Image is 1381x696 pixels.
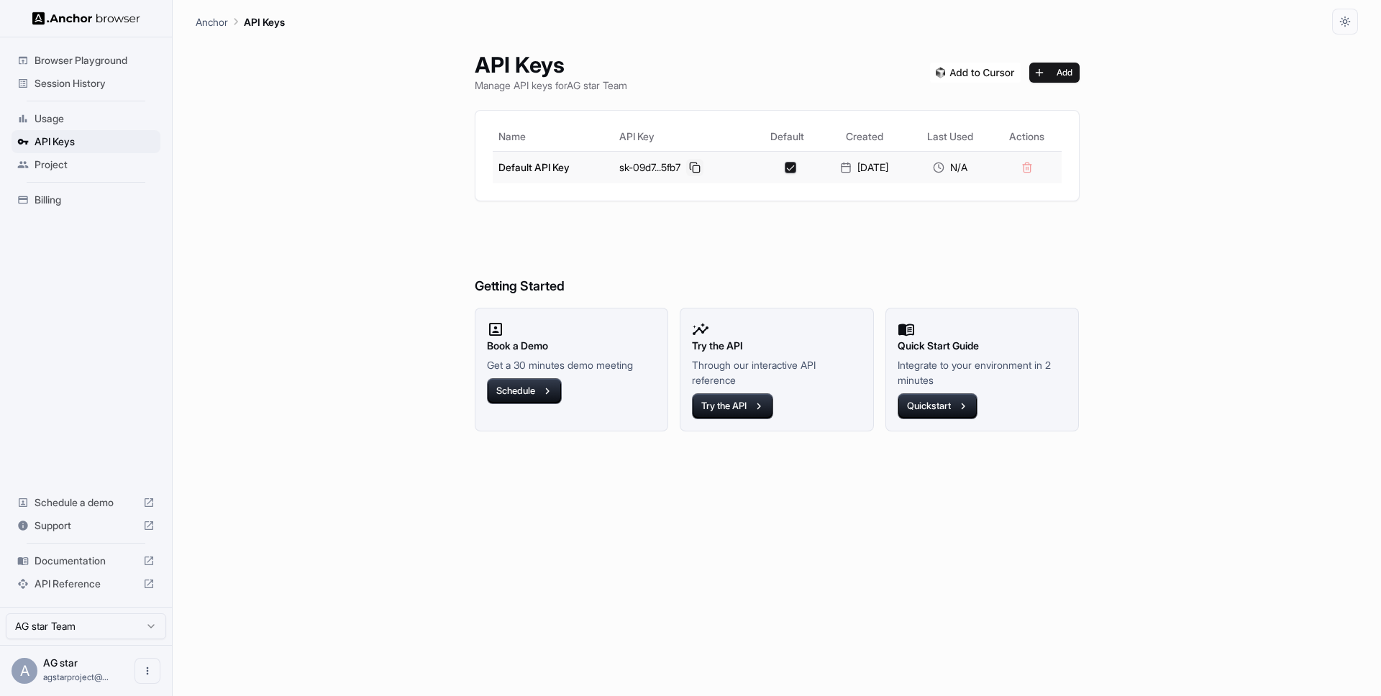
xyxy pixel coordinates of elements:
div: Documentation [12,549,160,572]
h6: Getting Started [475,219,1080,297]
th: API Key [614,122,754,151]
th: Last Used [908,122,993,151]
button: Open menu [135,658,160,684]
span: Billing [35,193,155,207]
span: Support [35,518,137,533]
td: Default API Key [493,151,614,183]
th: Actions [993,122,1061,151]
span: API Reference [35,577,137,591]
h2: Try the API [692,338,862,354]
p: Manage API keys for AG star Team [475,78,627,93]
p: API Keys [244,14,285,29]
span: Session History [35,76,155,91]
div: API Keys [12,130,160,153]
div: Billing [12,188,160,211]
th: Created [821,122,908,151]
div: sk-09d7...5fb7 [619,159,748,176]
button: Add [1029,63,1080,83]
p: Get a 30 minutes demo meeting [487,357,657,372]
div: Session History [12,72,160,95]
div: Schedule a demo [12,491,160,514]
div: [DATE] [826,160,903,175]
img: Add anchorbrowser MCP server to Cursor [930,63,1021,83]
div: API Reference [12,572,160,595]
span: Documentation [35,554,137,568]
h2: Book a Demo [487,338,657,354]
nav: breadcrumb [196,14,285,29]
div: A [12,658,37,684]
div: Support [12,514,160,537]
div: Usage [12,107,160,130]
p: Integrate to your environment in 2 minutes [898,357,1067,388]
th: Default [754,122,820,151]
div: Browser Playground [12,49,160,72]
img: Anchor Logo [32,12,140,25]
span: Browser Playground [35,53,155,68]
span: agstarproject@gmail.com [43,672,109,682]
div: N/A [914,160,987,175]
button: Copy API key [686,159,703,176]
div: Project [12,153,160,176]
p: Anchor [196,14,228,29]
span: API Keys [35,134,155,149]
p: Through our interactive API reference [692,357,862,388]
span: AG star [43,656,78,669]
span: Schedule a demo [35,495,137,510]
th: Name [493,122,614,151]
button: Quickstart [898,393,977,419]
button: Schedule [487,378,562,404]
span: Project [35,157,155,172]
button: Try the API [692,393,773,419]
span: Usage [35,111,155,126]
h2: Quick Start Guide [898,338,1067,354]
h1: API Keys [475,52,627,78]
